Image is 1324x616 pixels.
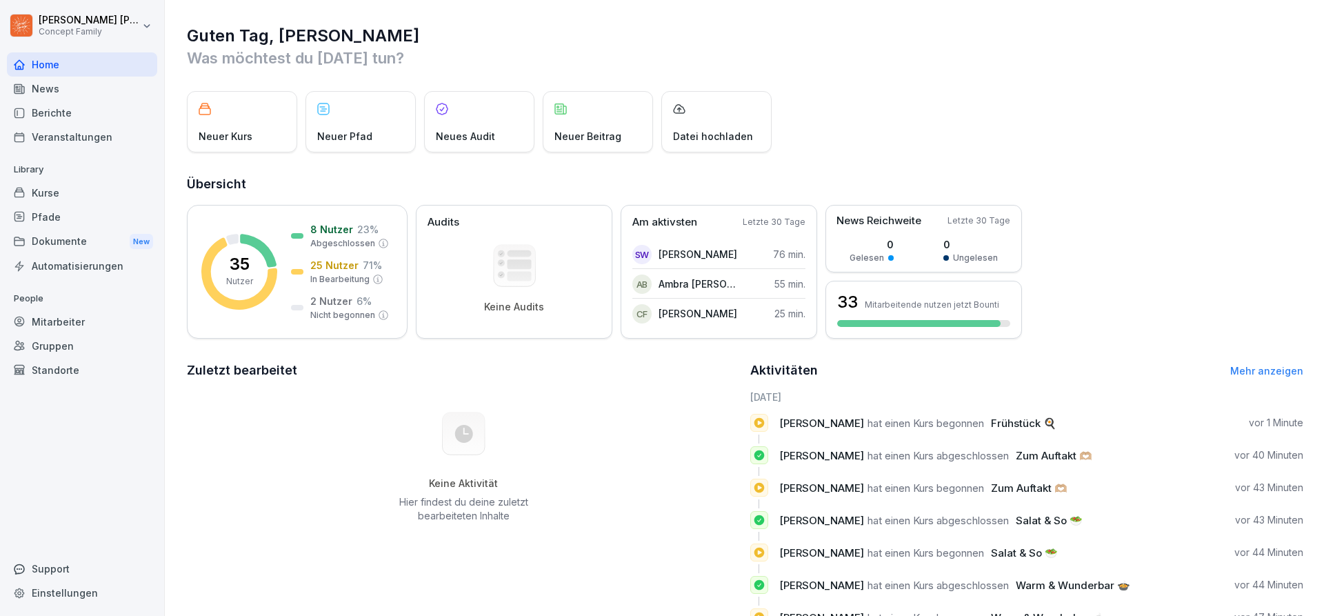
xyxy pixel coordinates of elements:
[750,390,1304,404] h6: [DATE]
[1016,579,1130,592] span: Warm & Wunderbar 🍲
[130,234,153,250] div: New
[867,417,984,430] span: hat einen Kurs begonnen
[226,275,253,288] p: Nutzer
[750,361,818,380] h2: Aktivitäten
[991,481,1067,495] span: Zum Auftakt 🫶🏼
[310,237,375,250] p: Abgeschlossen
[7,205,157,229] a: Pfade
[991,417,1056,430] span: Frühstück 🍳
[394,477,533,490] h5: Keine Aktivität
[7,334,157,358] a: Gruppen
[484,301,544,313] p: Keine Audits
[436,129,495,143] p: Neues Audit
[363,258,382,272] p: 71 %
[1234,546,1303,559] p: vor 44 Minuten
[867,481,984,495] span: hat einen Kurs begonnen
[850,237,894,252] p: 0
[953,252,998,264] p: Ungelesen
[867,546,984,559] span: hat einen Kurs begonnen
[317,129,372,143] p: Neuer Pfad
[867,514,1009,527] span: hat einen Kurs abgeschlossen
[865,299,999,310] p: Mitarbeitende nutzen jetzt Bounti
[837,290,858,314] h3: 33
[428,215,459,230] p: Audits
[7,125,157,149] a: Veranstaltungen
[632,215,697,230] p: Am aktivsten
[7,101,157,125] a: Berichte
[991,546,1058,559] span: Salat & So 🥗
[943,237,998,252] p: 0
[7,181,157,205] a: Kurse
[357,294,372,308] p: 6 %
[947,215,1010,227] p: Letzte 30 Tage
[779,579,864,592] span: [PERSON_NAME]
[187,175,1303,194] h2: Übersicht
[632,245,652,264] div: SW
[394,495,533,523] p: Hier findest du deine zuletzt bearbeiteten Inhalte
[7,159,157,181] p: Library
[1016,449,1092,462] span: Zum Auftakt 🫶🏼
[39,14,139,26] p: [PERSON_NAME] [PERSON_NAME]
[7,77,157,101] a: News
[7,581,157,605] a: Einstellungen
[1016,514,1083,527] span: Salat & So 🥗
[867,579,1009,592] span: hat einen Kurs abgeschlossen
[7,288,157,310] p: People
[7,310,157,334] a: Mitarbeiter
[310,294,352,308] p: 2 Nutzer
[554,129,621,143] p: Neuer Beitrag
[7,229,157,255] div: Dokumente
[659,306,737,321] p: [PERSON_NAME]
[310,309,375,321] p: Nicht begonnen
[743,216,805,228] p: Letzte 30 Tage
[39,27,139,37] p: Concept Family
[310,273,370,286] p: In Bearbeitung
[779,514,864,527] span: [PERSON_NAME]
[199,129,252,143] p: Neuer Kurs
[632,304,652,324] div: CF
[773,247,805,261] p: 76 min.
[187,361,741,380] h2: Zuletzt bearbeitet
[187,47,1303,69] p: Was möchtest du [DATE] tun?
[357,222,379,237] p: 23 %
[230,256,250,272] p: 35
[7,254,157,278] a: Automatisierungen
[632,275,652,294] div: AB
[779,481,864,495] span: [PERSON_NAME]
[310,258,359,272] p: 25 Nutzer
[1235,481,1303,495] p: vor 43 Minuten
[7,52,157,77] a: Home
[779,417,864,430] span: [PERSON_NAME]
[1230,365,1303,377] a: Mehr anzeigen
[779,449,864,462] span: [PERSON_NAME]
[1234,448,1303,462] p: vor 40 Minuten
[187,25,1303,47] h1: Guten Tag, [PERSON_NAME]
[659,277,738,291] p: Ambra [PERSON_NAME]
[7,557,157,581] div: Support
[1235,513,1303,527] p: vor 43 Minuten
[7,358,157,382] a: Standorte
[779,546,864,559] span: [PERSON_NAME]
[774,277,805,291] p: 55 min.
[1234,578,1303,592] p: vor 44 Minuten
[310,222,353,237] p: 8 Nutzer
[774,306,805,321] p: 25 min.
[7,229,157,255] a: DokumenteNew
[850,252,884,264] p: Gelesen
[659,247,737,261] p: [PERSON_NAME]
[1249,416,1303,430] p: vor 1 Minute
[836,213,921,229] p: News Reichweite
[673,129,753,143] p: Datei hochladen
[867,449,1009,462] span: hat einen Kurs abgeschlossen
